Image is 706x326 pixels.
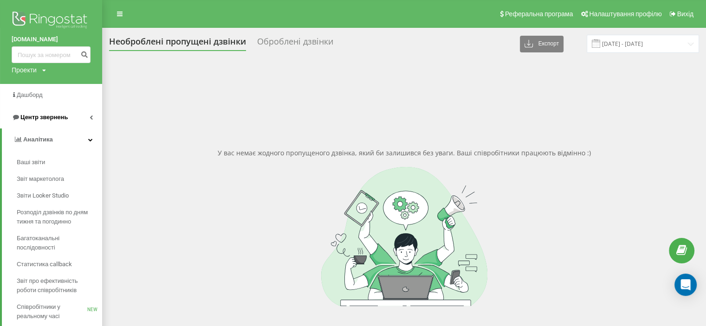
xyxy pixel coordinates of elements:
[17,191,69,200] span: Звіти Looker Studio
[17,256,102,273] a: Статистика callback
[17,158,45,167] span: Ваші звіти
[17,208,97,226] span: Розподіл дзвінків по дням тижня та погодинно
[17,234,97,252] span: Багатоканальні послідовності
[17,299,102,325] a: Співробітники у реальному часіNEW
[2,128,102,151] a: Аналiтика
[17,230,102,256] a: Багатоканальні послідовності
[17,273,102,299] a: Звіт про ефективність роботи співробітників
[12,65,37,75] div: Проекти
[674,274,697,296] div: Open Intercom Messenger
[677,10,693,18] span: Вихід
[12,46,91,63] input: Пошук за номером
[20,114,68,121] span: Центр звернень
[17,204,102,230] a: Розподіл дзвінків по дням тижня та погодинно
[17,276,97,295] span: Звіт про ефективність роботи співробітників
[17,171,102,187] a: Звіт маркетолога
[17,174,64,184] span: Звіт маркетолога
[257,37,333,51] div: Оброблені дзвінки
[109,37,246,51] div: Необроблені пропущені дзвінки
[17,187,102,204] a: Звіти Looker Studio
[23,136,53,143] span: Аналiтика
[17,154,102,171] a: Ваші звіти
[589,10,661,18] span: Налаштування профілю
[17,91,43,98] span: Дашборд
[12,35,91,44] a: [DOMAIN_NAME]
[505,10,573,18] span: Реферальна програма
[520,36,564,52] button: Експорт
[17,302,87,321] span: Співробітники у реальному часі
[12,9,91,32] img: Ringostat logo
[17,260,72,269] span: Статистика callback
